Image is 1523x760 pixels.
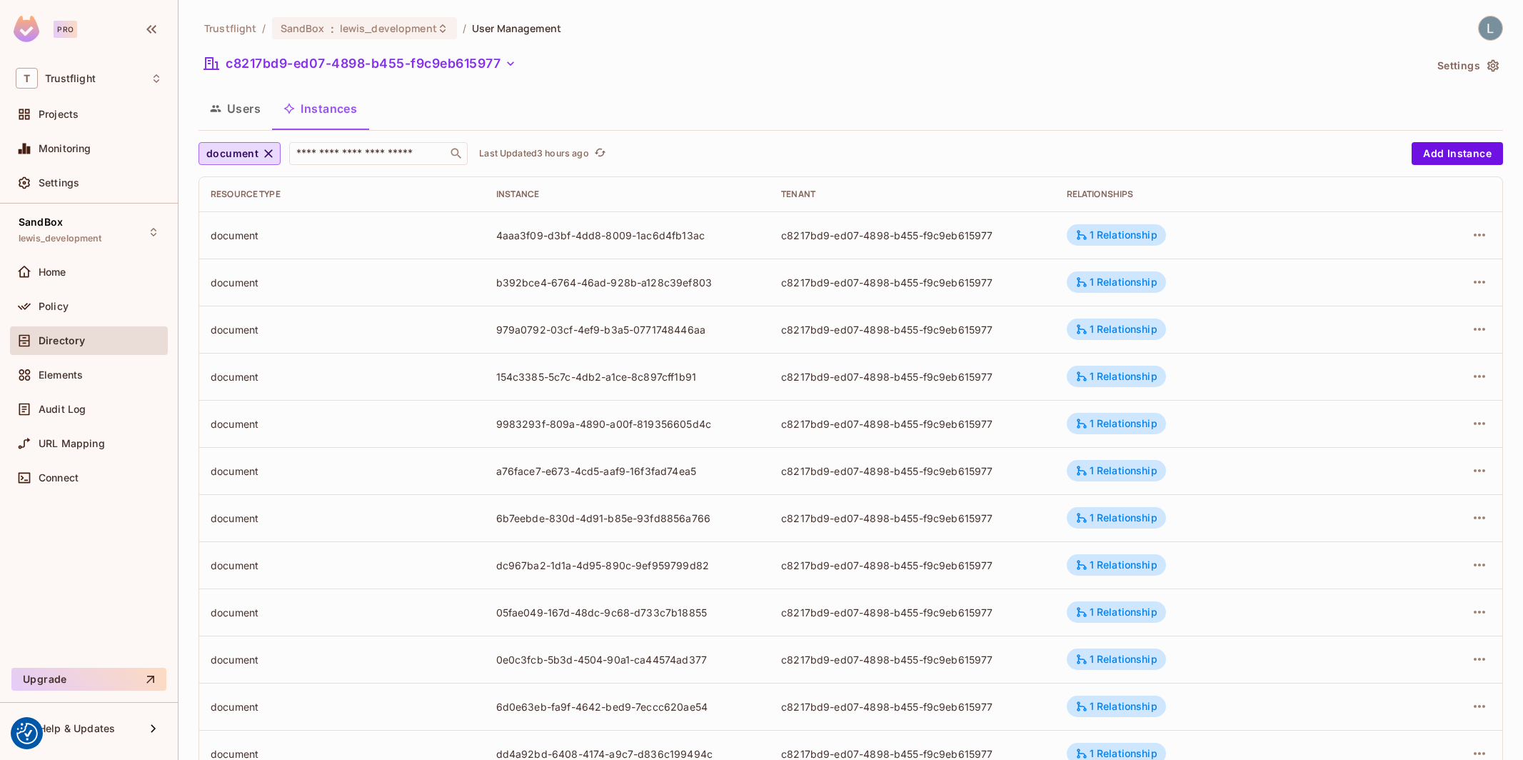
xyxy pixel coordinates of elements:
div: c8217bd9-ed07-4898-b455-f9c9eb615977 [781,606,1044,619]
div: c8217bd9-ed07-4898-b455-f9c9eb615977 [781,464,1044,478]
button: Consent Preferences [16,723,38,744]
div: document [211,606,473,619]
span: Home [39,266,66,278]
div: document [211,370,473,384]
span: lewis_development [340,21,437,35]
button: Settings [1432,54,1503,77]
img: Revisit consent button [16,723,38,744]
div: b392bce4-6764-46ad-928b-a128c39ef803 [496,276,759,289]
span: Policy [39,301,69,312]
span: Workspace: Trustflight [45,73,96,84]
button: refresh [592,145,609,162]
div: 1 Relationship [1075,323,1157,336]
div: 1 Relationship [1075,464,1157,477]
span: SandBox [19,216,63,228]
div: document [211,276,473,289]
img: Lewis Youl [1479,16,1502,40]
span: Connect [39,472,79,484]
div: 1 Relationship [1075,747,1157,760]
span: User Management [472,21,561,35]
div: dc967ba2-1d1a-4d95-890c-9ef959799d82 [496,559,759,572]
div: document [211,653,473,666]
div: 1 Relationship [1075,417,1157,430]
div: 05fae049-167d-48dc-9c68-d733c7b18855 [496,606,759,619]
p: Last Updated 3 hours ago [479,148,588,159]
div: 0e0c3fcb-5b3d-4504-90a1-ca44574ad377 [496,653,759,666]
span: Monitoring [39,143,91,154]
div: document [211,700,473,714]
div: c8217bd9-ed07-4898-b455-f9c9eb615977 [781,323,1044,336]
div: c8217bd9-ed07-4898-b455-f9c9eb615977 [781,229,1044,242]
div: Resource type [211,189,473,200]
img: SReyMgAAAABJRU5ErkJggg== [14,16,39,42]
div: 1 Relationship [1075,511,1157,524]
div: Tenant [781,189,1044,200]
div: 979a0792-03cf-4ef9-b3a5-0771748446aa [496,323,759,336]
div: 1 Relationship [1075,229,1157,241]
div: document [211,229,473,242]
div: 1 Relationship [1075,370,1157,383]
button: Instances [272,91,368,126]
span: refresh [594,146,606,161]
div: c8217bd9-ed07-4898-b455-f9c9eb615977 [781,276,1044,289]
div: 154c3385-5c7c-4db2-a1ce-8c897cff1b91 [496,370,759,384]
div: 6b7eebde-830d-4d91-b85e-93fd8856a766 [496,511,759,525]
div: Relationships [1067,189,1369,200]
div: c8217bd9-ed07-4898-b455-f9c9eb615977 [781,653,1044,666]
button: Users [198,91,272,126]
div: document [211,464,473,478]
span: the active workspace [204,21,256,35]
div: 1 Relationship [1075,700,1157,713]
span: T [16,68,38,89]
span: URL Mapping [39,438,105,449]
div: 1 Relationship [1075,606,1157,619]
span: Audit Log [39,404,86,415]
div: c8217bd9-ed07-4898-b455-f9c9eb615977 [781,417,1044,431]
button: Add Instance [1412,142,1503,165]
div: c8217bd9-ed07-4898-b455-f9c9eb615977 [781,559,1044,572]
button: c8217bd9-ed07-4898-b455-f9c9eb615977 [198,52,522,75]
div: 6d0e63eb-fa9f-4642-bed9-7eccc620ae54 [496,700,759,714]
div: 4aaa3f09-d3bf-4dd8-8009-1ac6d4fb13ac [496,229,759,242]
li: / [463,21,466,35]
div: document [211,511,473,525]
div: document [211,417,473,431]
button: document [198,142,281,165]
span: Directory [39,335,85,346]
div: 1 Relationship [1075,559,1157,571]
button: Upgrade [11,668,166,691]
div: 1 Relationship [1075,276,1157,289]
span: Projects [39,109,79,120]
div: a76face7-e673-4cd5-aaf9-16f3fad74ea5 [496,464,759,478]
div: 9983293f-809a-4890-a00f-819356605d4c [496,417,759,431]
div: Pro [54,21,77,38]
span: Click to refresh data [589,145,609,162]
li: / [262,21,266,35]
div: document [211,559,473,572]
span: Help & Updates [39,723,115,734]
span: Elements [39,369,83,381]
span: document [206,145,258,163]
div: c8217bd9-ed07-4898-b455-f9c9eb615977 [781,700,1044,714]
div: 1 Relationship [1075,653,1157,666]
span: : [330,23,335,34]
div: c8217bd9-ed07-4898-b455-f9c9eb615977 [781,370,1044,384]
span: Settings [39,177,79,189]
span: lewis_development [19,233,102,244]
div: c8217bd9-ed07-4898-b455-f9c9eb615977 [781,511,1044,525]
span: SandBox [281,21,325,35]
div: document [211,323,473,336]
div: Instance [496,189,759,200]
